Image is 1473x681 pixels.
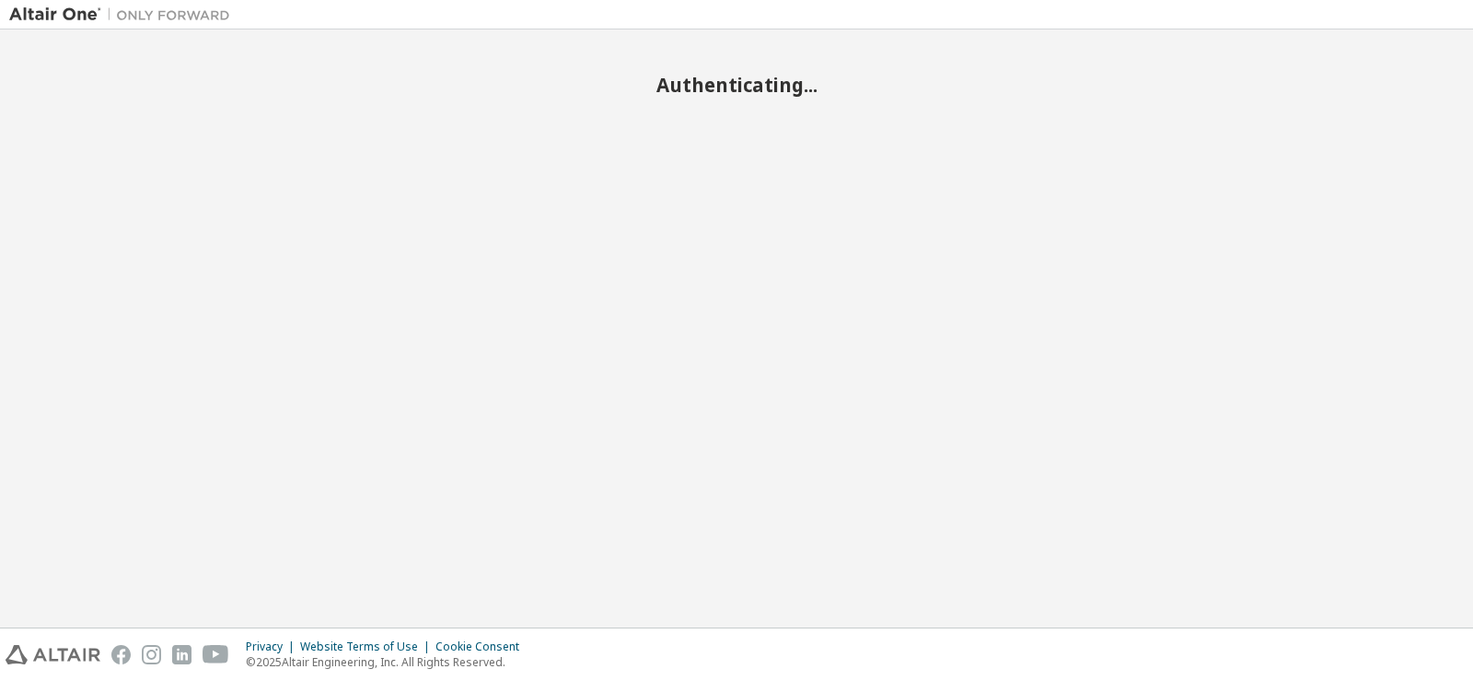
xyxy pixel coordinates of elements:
[111,645,131,664] img: facebook.svg
[9,6,239,24] img: Altair One
[203,645,229,664] img: youtube.svg
[9,73,1464,97] h2: Authenticating...
[246,654,530,670] p: © 2025 Altair Engineering, Inc. All Rights Reserved.
[172,645,191,664] img: linkedin.svg
[142,645,161,664] img: instagram.svg
[300,640,435,654] div: Website Terms of Use
[6,645,100,664] img: altair_logo.svg
[435,640,530,654] div: Cookie Consent
[246,640,300,654] div: Privacy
